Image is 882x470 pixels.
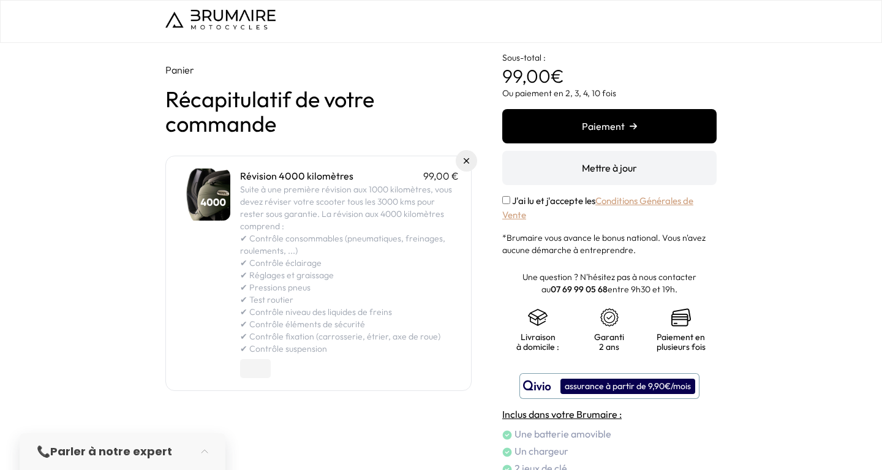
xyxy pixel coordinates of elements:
a: Révision 4000 kilomètres [240,170,353,182]
span: 99,00 [502,64,551,88]
img: right-arrow.png [630,123,637,130]
p: ✔ Contrôle fixation (carrosserie, étrier, axe de roue) [240,330,459,343]
p: Une question ? N'hésitez pas à nous contacter au entre 9h30 et 19h. [502,271,717,295]
p: Panier [165,63,472,77]
a: 07 69 99 05 68 [551,284,608,295]
p: ✔ Contrôle éléments de sécurité [240,318,459,330]
img: credit-cards.png [671,308,691,327]
h4: Inclus dans votre Brumaire : [502,407,717,422]
img: logo qivio [523,379,551,393]
p: Livraison à domicile : [514,332,562,352]
h1: Récapitulatif de votre commande [165,87,472,136]
p: ✔ Pressions pneus [240,281,459,294]
img: certificat-de-garantie.png [600,308,619,327]
button: Paiement [502,109,717,143]
img: check.png [502,430,512,440]
span: Sous-total : [502,52,546,63]
li: Un chargeur [502,444,717,458]
label: J'ai lu et j'accepte les [502,195,693,221]
div: assurance à partir de 9,90€/mois [560,379,695,394]
p: ✔ Contrôle consommables (pneumatiques, freinages, roulements, ...) [240,232,459,257]
p: 99,00 € [423,169,459,183]
img: shipping.png [528,308,548,327]
p: ✔ Contrôle éclairage [240,257,459,269]
p: ✔ Contrôle suspension [240,343,459,355]
p: ✔ Contrôle niveau des liquides de freins [240,306,459,318]
p: € [502,43,717,87]
img: Logo de Brumaire [165,10,276,29]
p: Paiement en plusieurs fois [657,332,706,352]
p: ✔ Réglages et graissage [240,269,459,281]
p: Suite à une première révision aux 1000 kilomètres, vous devez réviser votre scooter tous les 3000... [240,183,459,232]
button: Mettre à jour [502,151,717,185]
img: Révision 4000 kilomètres [178,169,230,221]
p: ✔ Test routier [240,294,459,306]
p: *Brumaire vous avance le bonus national. Vous n'avez aucune démarche à entreprendre. [502,232,717,256]
p: Garanti 2 ans [586,332,633,352]
button: assurance à partir de 9,90€/mois [519,373,699,399]
p: Ou paiement en 2, 3, 4, 10 fois [502,87,717,99]
img: check.png [502,447,512,457]
img: Supprimer du panier [464,158,469,164]
li: Une batterie amovible [502,426,717,441]
a: Conditions Générales de Vente [502,195,693,221]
